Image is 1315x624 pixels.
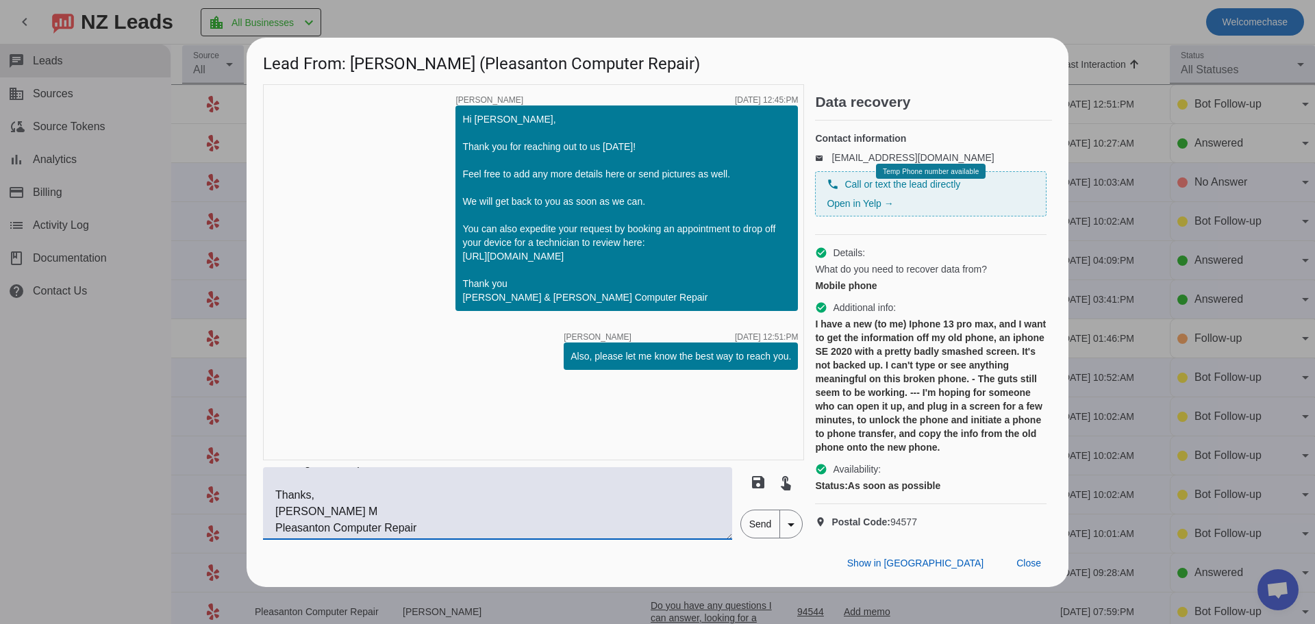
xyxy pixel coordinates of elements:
h2: Data recovery [815,95,1052,109]
div: As soon as possible [815,479,1047,492]
a: Open in Yelp → [827,198,893,209]
a: [EMAIL_ADDRESS][DOMAIN_NAME] [831,152,994,163]
div: [DATE] 12:51:PM [735,333,798,341]
span: [PERSON_NAME] [455,96,523,104]
strong: Status: [815,480,847,491]
button: Show in [GEOGRAPHIC_DATA] [836,551,994,576]
div: Hi [PERSON_NAME], Thank you for reaching out to us [DATE]! Feel free to add any more details here... [462,112,791,304]
mat-icon: check_circle [815,247,827,259]
span: Send [741,510,780,538]
mat-icon: check_circle [815,301,827,314]
strong: Postal Code: [831,516,890,527]
span: Close [1016,558,1041,569]
span: Additional info: [833,301,896,314]
button: Close [1005,551,1052,576]
span: [PERSON_NAME] [564,333,631,341]
div: Mobile phone [815,279,1047,292]
span: Call or text the lead directly [844,177,960,191]
mat-icon: check_circle [815,463,827,475]
span: What do you need to recover data from? [815,262,987,276]
span: Show in [GEOGRAPHIC_DATA] [847,558,984,569]
span: Temp Phone number available [883,168,979,175]
h4: Contact information [815,132,1047,145]
mat-icon: touch_app [777,474,794,490]
mat-icon: email [815,154,831,161]
mat-icon: location_on [815,516,831,527]
h1: Lead From: [PERSON_NAME] (Pleasanton Computer Repair) [247,38,1068,84]
div: I have a new (to me) Iphone 13 pro max, and I want to get the information off my old phone, an ip... [815,317,1047,454]
mat-icon: save [750,474,766,490]
span: Details: [833,246,865,260]
div: Also, please let me know the best way to reach you.​ [571,349,791,363]
mat-icon: phone [827,178,839,190]
mat-icon: arrow_drop_down [783,516,799,533]
span: Availability: [833,462,881,476]
div: [DATE] 12:45:PM [735,96,798,104]
span: 94577 [831,515,917,529]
